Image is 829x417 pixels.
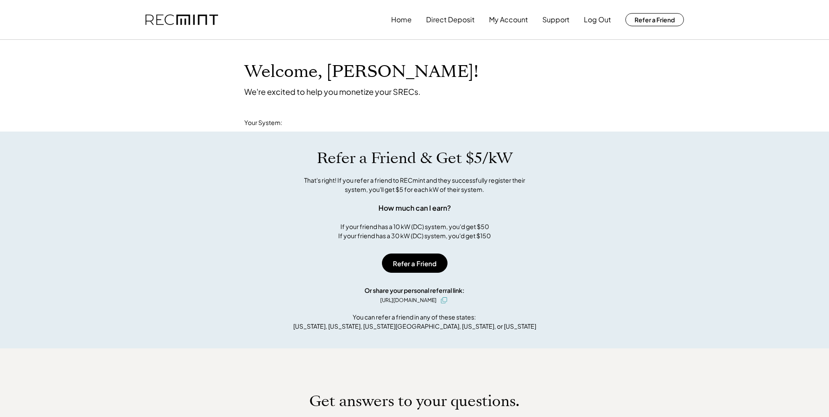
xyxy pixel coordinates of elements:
button: Log Out [584,11,611,28]
h1: Get answers to your questions. [309,392,520,410]
button: Support [542,11,569,28]
button: My Account [489,11,528,28]
div: Your System: [244,118,282,127]
div: Or share your personal referral link: [364,286,465,295]
button: Refer a Friend [625,13,684,26]
div: If your friend has a 10 kW (DC) system, you'd get $50 If your friend has a 30 kW (DC) system, you... [338,222,491,240]
button: Direct Deposit [426,11,475,28]
div: You can refer a friend in any of these states: [US_STATE], [US_STATE], [US_STATE][GEOGRAPHIC_DATA... [293,313,536,331]
button: Refer a Friend [382,254,447,273]
div: How much can I earn? [378,203,451,213]
button: Home [391,11,412,28]
h1: Refer a Friend & Get $5/kW [317,149,513,167]
div: We're excited to help you monetize your SRECs. [244,87,420,97]
div: [URL][DOMAIN_NAME] [380,296,437,304]
div: That's right! If you refer a friend to RECmint and they successfully register their system, you'l... [295,176,535,194]
img: recmint-logotype%403x.png [146,14,218,25]
h1: Welcome, [PERSON_NAME]! [244,62,479,82]
button: click to copy [439,295,449,306]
